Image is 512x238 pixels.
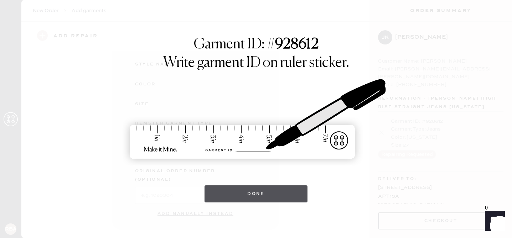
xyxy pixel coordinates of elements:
[275,37,319,52] strong: 928612
[163,54,349,72] h1: Write garment ID on ruler sticker.
[194,36,319,54] h1: Garment ID: #
[205,185,307,202] button: Done
[123,61,390,178] img: ruler-sticker-sharpie.svg
[478,206,509,237] iframe: Front Chat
